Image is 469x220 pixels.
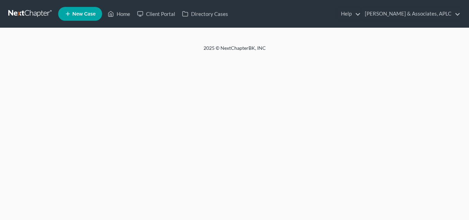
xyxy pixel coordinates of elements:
[361,8,460,20] a: [PERSON_NAME] & Associates, APLC
[337,8,361,20] a: Help
[104,8,134,20] a: Home
[58,7,102,21] new-legal-case-button: New Case
[37,45,432,57] div: 2025 © NextChapterBK, INC
[179,8,232,20] a: Directory Cases
[134,8,179,20] a: Client Portal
